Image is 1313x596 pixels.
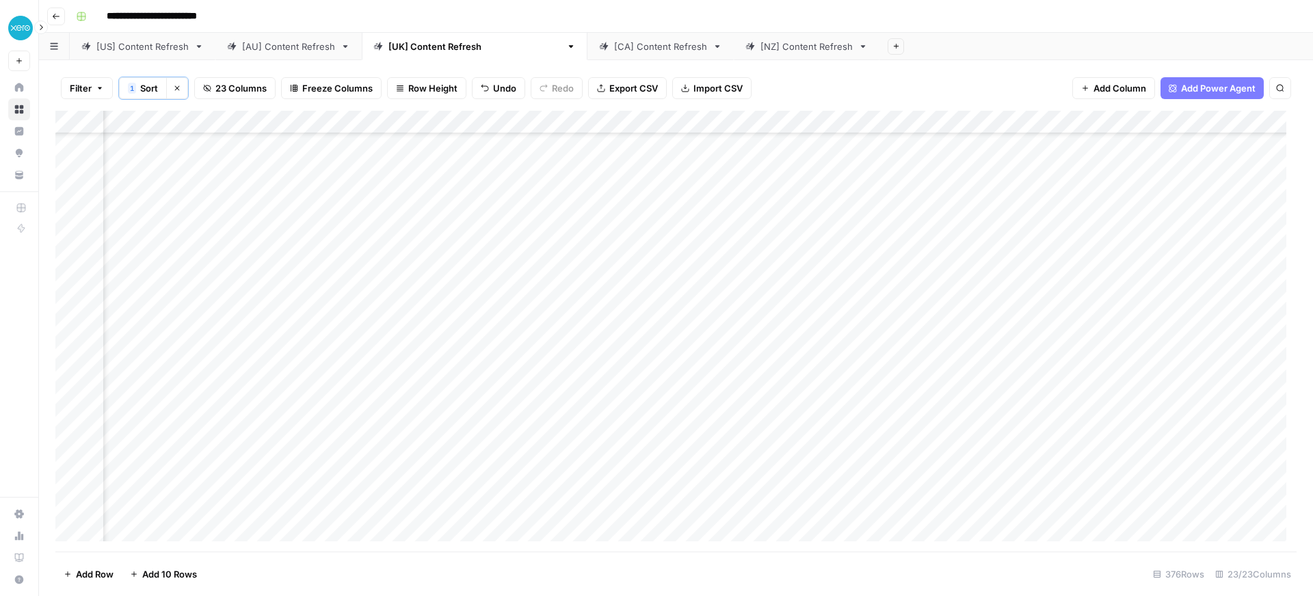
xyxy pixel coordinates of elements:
[8,569,30,591] button: Help + Support
[1210,563,1297,585] div: 23/23 Columns
[55,563,122,585] button: Add Row
[472,77,525,99] button: Undo
[8,11,30,45] button: Workspace: XeroOps
[672,77,752,99] button: Import CSV
[760,40,853,53] div: [NZ] Content Refresh
[8,98,30,120] a: Browse
[1181,81,1256,95] span: Add Power Agent
[1072,77,1155,99] button: Add Column
[8,164,30,186] a: Your Data
[587,33,734,60] a: [CA] Content Refresh
[76,567,114,581] span: Add Row
[387,77,466,99] button: Row Height
[8,16,33,40] img: XeroOps Logo
[614,40,707,53] div: [CA] Content Refresh
[119,77,166,99] button: 1Sort
[1093,81,1146,95] span: Add Column
[693,81,743,95] span: Import CSV
[493,81,516,95] span: Undo
[128,83,136,94] div: 1
[8,503,30,525] a: Settings
[8,547,30,569] a: Learning Hub
[140,81,158,95] span: Sort
[408,81,457,95] span: Row Height
[281,77,382,99] button: Freeze Columns
[1148,563,1210,585] div: 376 Rows
[142,567,197,581] span: Add 10 Rows
[531,77,583,99] button: Redo
[388,40,561,53] div: [[GEOGRAPHIC_DATA]] Content Refresh
[70,33,215,60] a: [US] Content Refresh
[61,77,113,99] button: Filter
[122,563,205,585] button: Add 10 Rows
[8,142,30,164] a: Opportunities
[302,81,373,95] span: Freeze Columns
[8,77,30,98] a: Home
[194,77,276,99] button: 23 Columns
[552,81,574,95] span: Redo
[8,525,30,547] a: Usage
[8,120,30,142] a: Insights
[215,33,362,60] a: [AU] Content Refresh
[70,81,92,95] span: Filter
[215,81,267,95] span: 23 Columns
[588,77,667,99] button: Export CSV
[734,33,879,60] a: [NZ] Content Refresh
[609,81,658,95] span: Export CSV
[362,33,587,60] a: [[GEOGRAPHIC_DATA]] Content Refresh
[242,40,335,53] div: [AU] Content Refresh
[96,40,189,53] div: [US] Content Refresh
[130,83,134,94] span: 1
[1161,77,1264,99] button: Add Power Agent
